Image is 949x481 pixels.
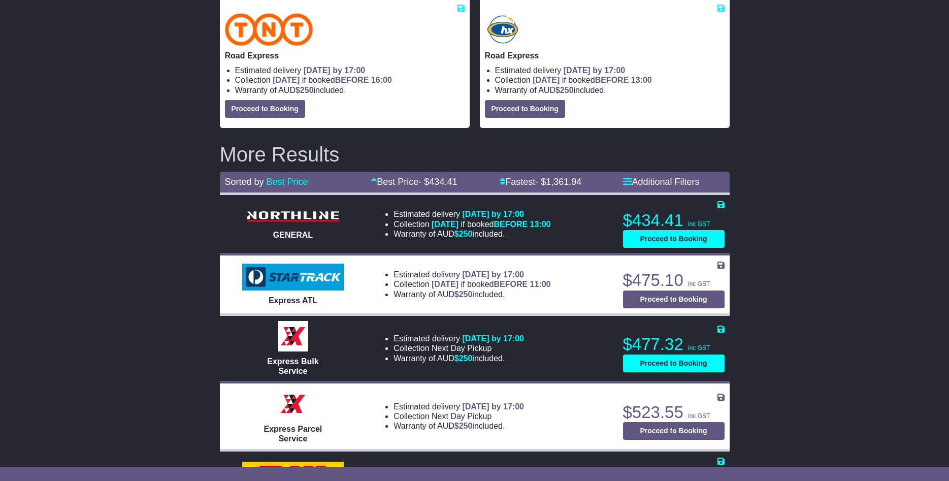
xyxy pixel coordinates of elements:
[555,86,574,94] span: $
[432,280,459,288] span: [DATE]
[394,421,524,431] li: Warranty of AUD included.
[267,177,308,187] a: Best Price
[273,231,313,239] span: GENERAL
[273,76,391,84] span: if booked
[394,290,550,299] li: Warranty of AUD included.
[494,220,528,229] span: BEFORE
[235,66,465,75] li: Estimated delivery
[688,344,710,351] span: inc GST
[623,230,725,248] button: Proceed to Booking
[564,66,626,75] span: [DATE] by 17:00
[623,210,725,231] p: $434.41
[495,66,725,75] li: Estimated delivery
[300,86,314,94] span: 250
[495,75,725,85] li: Collection
[394,402,524,411] li: Estimated delivery
[688,220,710,228] span: inc GST
[462,466,524,475] span: [DATE] by 17:00
[623,177,700,187] a: Additional Filters
[225,177,264,187] span: Sorted by
[623,334,725,355] p: $477.32
[394,466,550,475] li: Estimated delivery
[533,76,651,84] span: if booked
[530,220,551,229] span: 13:00
[454,354,473,363] span: $
[623,422,725,440] button: Proceed to Booking
[394,209,550,219] li: Estimated delivery
[459,290,473,299] span: 250
[462,270,524,279] span: [DATE] by 17:00
[454,230,473,238] span: $
[267,357,318,375] span: Express Bulk Service
[371,76,392,84] span: 16:00
[500,177,581,187] a: Fastest- $1,361.94
[432,344,492,352] span: Next Day Pickup
[296,86,314,94] span: $
[394,411,524,421] li: Collection
[225,13,313,46] img: TNT Domestic: Road Express
[462,210,524,218] span: [DATE] by 17:00
[273,76,300,84] span: [DATE]
[535,177,581,187] span: - $
[462,334,524,343] span: [DATE] by 17:00
[495,85,725,95] li: Warranty of AUD included.
[454,290,473,299] span: $
[264,425,322,443] span: Express Parcel Service
[278,389,308,419] img: Border Express: Express Parcel Service
[418,177,457,187] span: - $
[432,280,550,288] span: if booked
[623,402,725,423] p: $523.55
[278,321,308,351] img: Border Express: Express Bulk Service
[595,76,629,84] span: BEFORE
[688,412,710,420] span: inc GST
[394,279,550,289] li: Collection
[432,220,459,229] span: [DATE]
[394,219,550,229] li: Collection
[459,422,473,430] span: 250
[242,208,344,225] img: Northline Distribution: GENERAL
[631,76,652,84] span: 13:00
[429,177,457,187] span: 434.41
[688,280,710,287] span: inc GST
[454,422,473,430] span: $
[235,85,465,95] li: Warranty of AUD included.
[242,264,344,291] img: StarTrack: Express ATL
[623,355,725,372] button: Proceed to Booking
[560,86,574,94] span: 250
[623,291,725,308] button: Proceed to Booking
[485,100,565,118] button: Proceed to Booking
[225,51,465,60] p: Road Express
[462,402,524,411] span: [DATE] by 17:00
[485,51,725,60] p: Road Express
[235,75,465,85] li: Collection
[394,343,524,353] li: Collection
[432,220,550,229] span: if booked
[623,270,725,291] p: $475.10
[546,177,581,187] span: 1,361.94
[494,280,528,288] span: BEFORE
[394,229,550,239] li: Warranty of AUD included.
[533,76,560,84] span: [DATE]
[335,76,369,84] span: BEFORE
[394,270,550,279] li: Estimated delivery
[530,280,551,288] span: 11:00
[485,13,521,46] img: Hunter Express: Road Express
[371,177,457,187] a: Best Price- $434.41
[394,334,524,343] li: Estimated delivery
[304,66,366,75] span: [DATE] by 17:00
[394,354,524,363] li: Warranty of AUD included.
[432,412,492,421] span: Next Day Pickup
[459,354,473,363] span: 250
[225,100,305,118] button: Proceed to Booking
[459,230,473,238] span: 250
[269,296,317,305] span: Express ATL
[220,143,730,166] h2: More Results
